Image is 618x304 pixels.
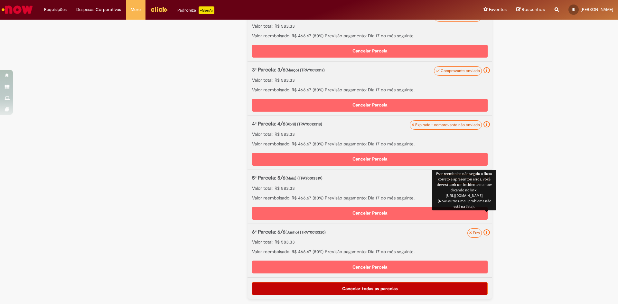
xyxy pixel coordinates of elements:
[286,230,326,235] span: (Junho) (TPAY0013320)
[522,6,545,13] span: Rascunhos
[286,176,323,181] span: (Maio) (TPAY0013319)
[252,207,488,220] button: Cancelar Parcela
[252,32,488,39] p: Valor reembolsado: R$ 466.67 (80%) Previsão pagamento: Dia 17 do mês seguinte.
[252,77,488,83] p: Valor total: R$ 583.33
[44,6,67,13] span: Requisições
[489,6,507,13] span: Favoritos
[150,5,168,14] img: click_logo_yellow_360x200.png
[252,282,488,295] button: Cancelar todas as parcelas
[252,131,488,137] p: Valor total: R$ 583.33
[252,66,454,74] p: 3ª Parcela: 3/6
[177,6,214,14] div: Padroniza
[483,67,490,74] i: Seu comprovante foi enviado e recebido pelo now. Para folha Ambev: passará para aprovação de seu ...
[252,228,454,236] p: 6ª Parcela: 6/6
[572,7,575,12] span: IB
[252,239,488,245] p: Valor total: R$ 583.33
[252,23,488,29] p: Valor total: R$ 583.33
[432,170,496,210] div: Esse reembolso não seguiu o fluxo correto e apresentou erros, você deverá abrir um incidente no n...
[252,174,454,182] p: 5ª Parcela: 5/6
[76,6,121,13] span: Despesas Corporativas
[252,141,488,147] p: Valor reembolsado: R$ 466.67 (80%) Previsão pagamento: Dia 17 do mês seguinte.
[252,99,488,112] button: Cancelar Parcela
[473,230,480,235] span: Erro
[252,153,488,166] button: Cancelar Parcela
[415,122,480,127] span: Expirado - comprovante não enviado
[1,3,34,16] img: ServiceNow
[286,122,322,127] span: (Abril) (TPAY0013318)
[252,195,488,201] p: Valor reembolsado: R$ 466.67 (80%) Previsão pagamento: Dia 17 do mês seguinte.
[252,120,454,128] p: 4ª Parcela: 4/6
[516,7,545,13] a: Rascunhos
[252,87,488,93] p: Valor reembolsado: R$ 466.67 (80%) Previsão pagamento: Dia 17 do mês seguinte.
[252,185,488,191] p: Valor total: R$ 583.33
[286,68,325,73] span: (Março) (TPAY0013317)
[581,7,613,12] span: [PERSON_NAME]
[441,68,480,73] span: Comprovante enviado
[483,121,490,128] i: Parcela expirada e saldo devolvido devido ao não envio dentro do mês referente. Conforme política...
[252,261,488,273] button: Cancelar Parcela
[252,248,488,255] p: Valor reembolsado: R$ 466.67 (80%) Previsão pagamento: Dia 17 do mês seguinte.
[252,45,488,58] button: Cancelar Parcela
[131,6,141,13] span: More
[199,6,214,14] p: +GenAi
